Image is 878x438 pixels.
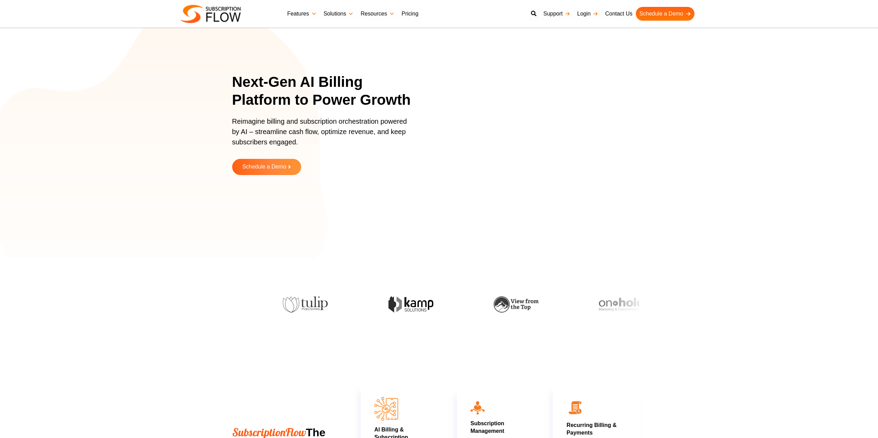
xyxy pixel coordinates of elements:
[242,164,286,170] span: Schedule a Demo
[540,7,574,21] a: Support
[232,159,301,175] a: Schedule a Demo
[398,7,422,21] a: Pricing
[180,5,241,23] img: Subscriptionflow
[471,401,485,414] img: icon10
[390,296,435,313] img: view-from-the-top
[566,399,584,416] img: 02
[285,296,329,313] img: kamp-solution
[284,7,320,21] a: Features
[566,422,616,436] a: Recurring Billing & Payments
[374,397,398,421] img: AI Billing & Subscription Managements
[320,7,357,21] a: Solutions
[471,420,504,434] a: Subscription Management
[357,7,398,21] a: Resources
[636,7,694,21] a: Schedule a Demo
[602,7,636,21] a: Contact Us
[495,298,540,312] img: onhold-marketing
[574,7,602,21] a: Login
[232,73,420,109] h1: Next-Gen AI Billing Platform to Power Growth
[232,116,412,154] p: Reimagine billing and subscription orchestration powered by AI – streamline cash flow, optimize r...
